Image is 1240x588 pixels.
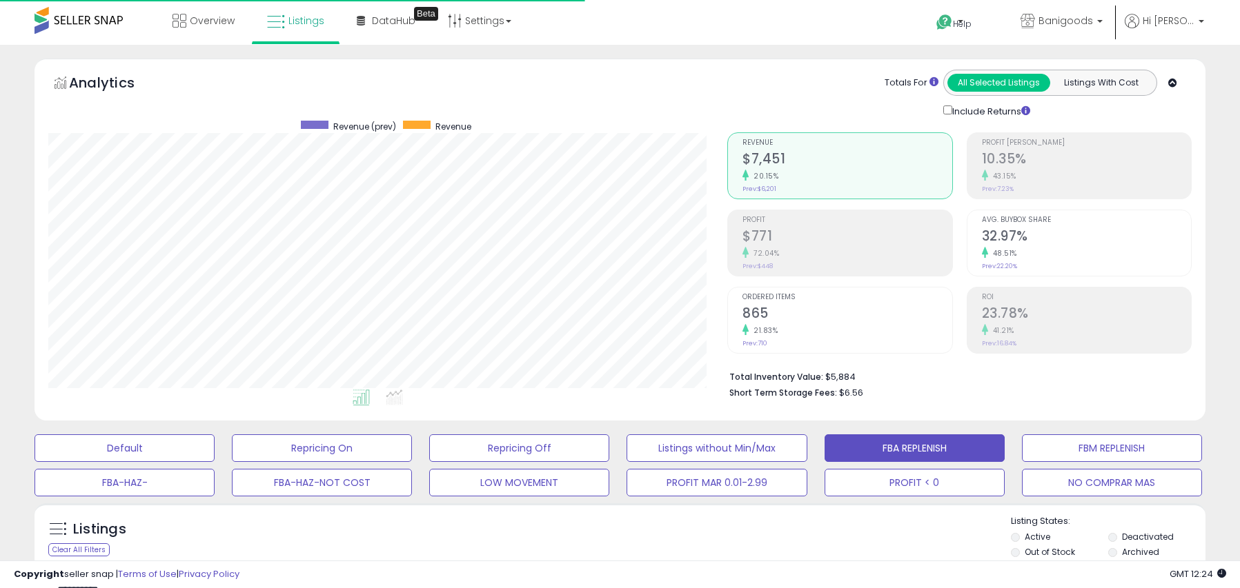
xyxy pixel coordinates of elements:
button: NO COMPRAR MAS [1022,469,1202,496]
span: DataHub [372,14,415,28]
span: Avg. Buybox Share [982,216,1191,224]
small: Prev: 22.20% [982,262,1017,270]
span: Profit [742,216,952,224]
button: Listings without Min/Max [627,434,807,462]
span: Overview [190,14,235,28]
div: Include Returns [933,103,1047,119]
button: Listings With Cost [1050,74,1152,92]
h5: Listings [73,520,126,539]
h5: Analytics [69,73,161,96]
strong: Copyright [14,567,64,580]
h2: 10.35% [982,151,1191,170]
a: Help [925,3,998,45]
b: Short Term Storage Fees: [729,387,837,398]
span: Ordered Items [742,294,952,301]
button: LOW MOVEMENT [429,469,609,496]
small: Prev: 16.84% [982,339,1016,347]
button: FBA-HAZ- [35,469,215,496]
button: Default [35,434,215,462]
button: FBA-HAZ-NOT COST [232,469,412,496]
span: $6.56 [839,386,863,399]
h2: 32.97% [982,228,1191,247]
a: Privacy Policy [179,567,239,580]
a: Hi [PERSON_NAME] [1125,14,1204,45]
span: Profit [PERSON_NAME] [982,139,1191,147]
h2: 23.78% [982,305,1191,324]
span: 2025-09-8 12:24 GMT [1170,567,1226,580]
small: 41.21% [988,325,1014,336]
small: 43.15% [988,171,1016,181]
small: 48.51% [988,248,1017,258]
h2: $771 [742,228,952,247]
i: Get Help [936,14,953,31]
p: Listing States: [1011,515,1205,528]
small: Prev: $448 [742,262,773,270]
div: Totals For [885,77,938,90]
div: seller snap | | [14,568,239,581]
span: Banigoods [1039,14,1093,28]
li: $5,884 [729,367,1181,384]
button: Repricing Off [429,434,609,462]
button: FBM REPLENISH [1022,434,1202,462]
button: All Selected Listings [947,74,1050,92]
button: Repricing On [232,434,412,462]
small: Prev: 710 [742,339,767,347]
span: Listings [288,14,324,28]
span: Help [953,18,972,30]
span: Revenue [742,139,952,147]
h2: $7,451 [742,151,952,170]
label: Active [1025,531,1050,543]
label: Out of Stock [1025,546,1075,558]
label: Deactivated [1122,531,1174,543]
button: PROFIT < 0 [825,469,1005,496]
button: PROFIT MAR 0.01-2.99 [627,469,807,496]
small: Prev: $6,201 [742,185,776,193]
small: 20.15% [749,171,778,181]
div: Clear All Filters [48,543,110,556]
label: Archived [1122,546,1159,558]
div: Tooltip anchor [414,7,438,21]
span: ROI [982,294,1191,301]
b: Total Inventory Value: [729,371,823,383]
span: Revenue [435,121,471,132]
button: FBA REPLENISH [825,434,1005,462]
span: Revenue (prev) [333,121,396,132]
h2: 865 [742,305,952,324]
a: Terms of Use [118,567,177,580]
small: Prev: 7.23% [982,185,1014,193]
small: 72.04% [749,248,779,258]
small: 21.83% [749,325,778,336]
span: Hi [PERSON_NAME] [1143,14,1194,28]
